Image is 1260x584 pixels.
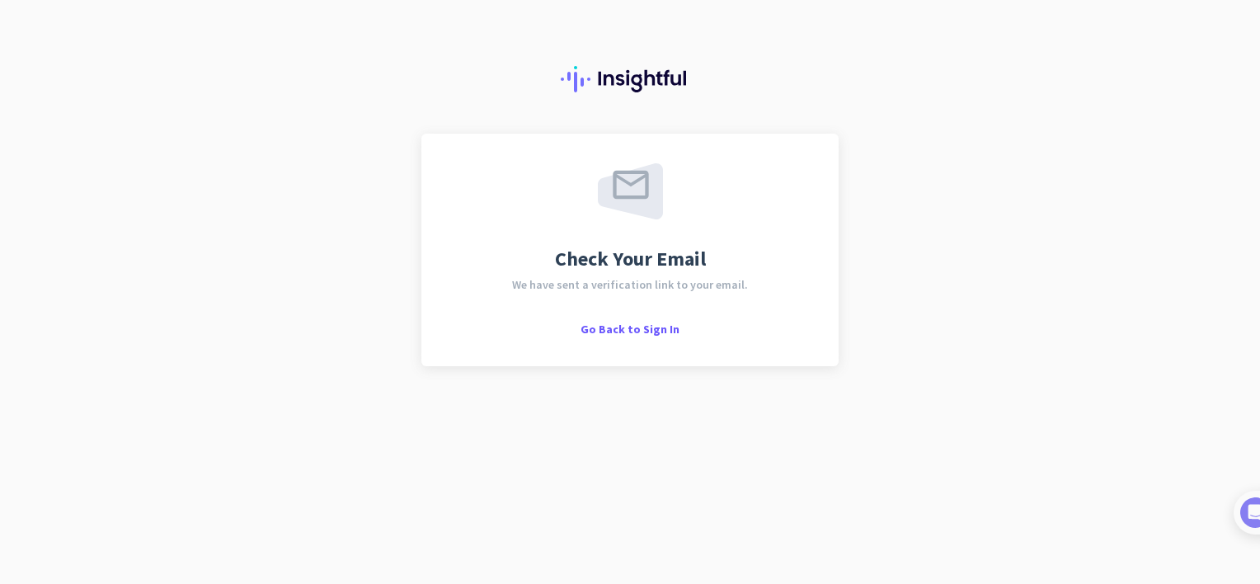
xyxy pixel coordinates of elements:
[598,163,663,219] img: email-sent
[581,322,679,337] span: Go Back to Sign In
[512,279,748,290] span: We have sent a verification link to your email.
[555,249,706,269] span: Check Your Email
[561,66,699,92] img: Insightful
